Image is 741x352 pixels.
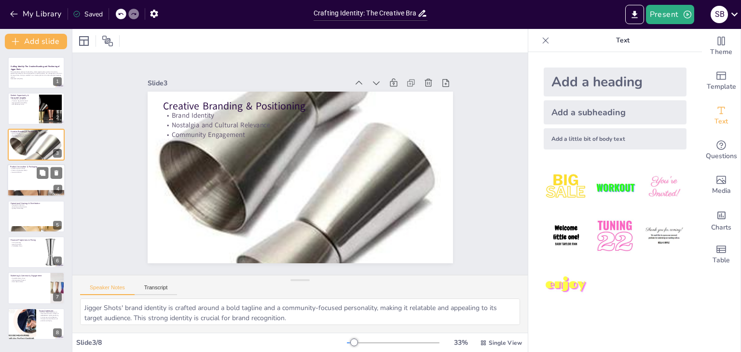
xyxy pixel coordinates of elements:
p: Text [553,29,692,52]
div: 8 [53,328,62,337]
div: 4 [7,164,65,197]
div: 33 % [449,338,472,347]
div: 7 [8,272,65,304]
div: Slide 3 [156,63,357,93]
div: Saved [73,10,103,19]
button: Duplicate Slide [37,167,48,179]
span: Table [713,255,730,266]
div: 2 [53,113,62,122]
p: Market Size and Growth [11,98,36,100]
span: Template [707,81,736,92]
div: Layout [76,33,92,49]
div: Add a subheading [544,100,686,124]
p: Premium Packaging Design [10,170,62,172]
div: 8 [8,308,65,340]
button: s b [711,5,728,24]
button: My Library [7,6,66,22]
p: Community Engagement [11,136,62,138]
p: Pricing Strategy [11,242,36,244]
p: Profitability Focus [11,245,36,247]
div: Add a little bit of body text [544,128,686,149]
span: Text [714,116,728,127]
p: Operational Strategy & Distribution [11,202,62,204]
p: Nostalgia and Cultural Relevance [11,134,62,136]
p: By 2027, Jigger Shots aims to dominate the 'shots' category in [GEOGRAPHIC_DATA], becoming synony... [39,311,62,322]
div: Change the overall theme [702,29,741,64]
p: Brand Identity [168,97,442,135]
p: Financial Projections & Pricing [11,239,36,242]
div: 7 [53,293,62,301]
button: Export to PowerPoint [625,5,644,24]
p: Revenue Growth [11,244,36,245]
p: Quality Partnerships [11,207,62,209]
button: Speaker Notes [80,284,135,295]
p: RTD Beverage Trends [11,103,36,105]
strong: Crafting Identity: The Creative Branding and Positioning of Jigger Shots [11,66,60,71]
img: 7.jpeg [544,263,589,308]
div: Add ready made slides [702,64,741,98]
div: 1 [53,77,62,86]
div: Add images, graphics, shapes or video [702,168,741,203]
p: Diverse Product Lineup [10,168,62,170]
div: 3 [53,149,62,158]
p: Nostalgia and Cultural Relevance [167,106,441,144]
p: Community Engagement [166,116,440,154]
p: Brand Identity [11,132,62,134]
img: 5.jpeg [592,214,637,258]
div: 4 [54,185,62,194]
div: 6 [53,257,62,265]
div: s b [711,6,728,23]
div: Add charts and graphs [702,203,741,237]
div: Add text boxes [702,98,741,133]
button: Add slide [5,34,67,49]
span: Charts [711,222,731,233]
div: Add a table [702,237,741,272]
button: Present [646,5,694,24]
div: 5 [53,221,62,230]
p: Seasonal Editions [10,172,62,174]
p: Geographic Expansion [11,204,62,206]
p: Creative Branding & Positioning [11,130,62,133]
button: Transcript [135,284,178,295]
img: 6.jpeg [642,214,686,258]
p: Demographics Favorability [11,102,36,104]
p: Market Opportunity & Consumer Insights [11,94,36,99]
div: Slide 3 / 8 [76,338,347,347]
div: Get real-time input from your audience [702,133,741,168]
div: 2 [8,93,65,124]
img: 1.jpeg [544,165,589,210]
span: Media [712,186,731,196]
div: 1 [8,57,65,89]
p: Product Innovation & Packaging [10,165,62,168]
img: 3.jpeg [642,165,686,210]
img: 4.jpeg [544,214,589,258]
button: Delete Slide [51,167,62,179]
div: 3 [8,129,65,161]
img: 2.jpeg [592,165,637,210]
span: Questions [706,151,737,162]
span: Single View [489,339,522,347]
input: Insert title [314,6,417,20]
p: This presentation explores the branding, market opportunities, product innovations, operational s... [11,71,62,78]
span: Position [102,35,113,47]
p: User-Generated Content [11,279,48,281]
p: Multi-Channel Distribution [11,206,62,208]
div: 6 [8,236,65,268]
p: Digital Marketing Focus [11,278,48,280]
textarea: Jigger Shots' brand identity is crafted around a bold tagline and a community-focused personality... [80,298,520,325]
div: Add a heading [544,68,686,96]
p: Marketing & Community Engagement [11,274,48,277]
span: Theme [710,47,732,57]
p: Creative Branding & Positioning [169,85,444,128]
p: Vision Statement [39,309,62,312]
div: 5 [8,201,65,232]
p: Premium Segment Demand [11,100,36,102]
p: Generated with [URL] [11,78,62,80]
p: Event Sponsorships [11,281,48,283]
